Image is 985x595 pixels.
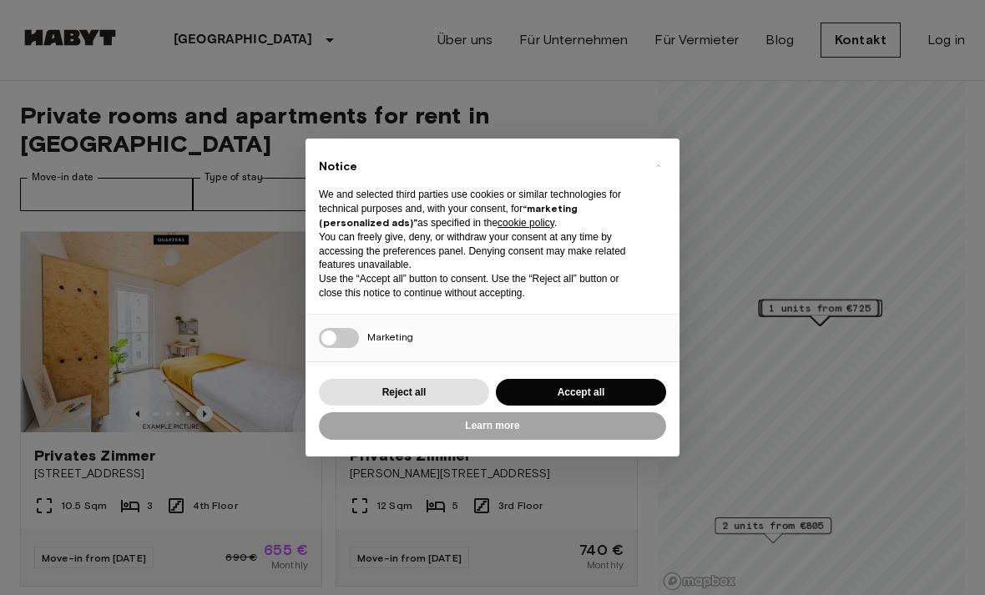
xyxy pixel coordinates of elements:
[655,155,661,175] span: ×
[319,202,578,229] strong: “marketing (personalized ads)”
[367,330,413,343] span: Marketing
[498,217,554,229] a: cookie policy
[319,159,639,175] h2: Notice
[644,152,671,179] button: Close this notice
[496,379,666,406] button: Accept all
[319,272,639,300] p: Use the “Accept all” button to consent. Use the “Reject all” button or close this notice to conti...
[319,412,666,440] button: Learn more
[319,230,639,272] p: You can freely give, deny, or withdraw your consent at any time by accessing the preferences pane...
[319,188,639,229] p: We and selected third parties use cookies or similar technologies for technical purposes and, wit...
[319,379,489,406] button: Reject all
